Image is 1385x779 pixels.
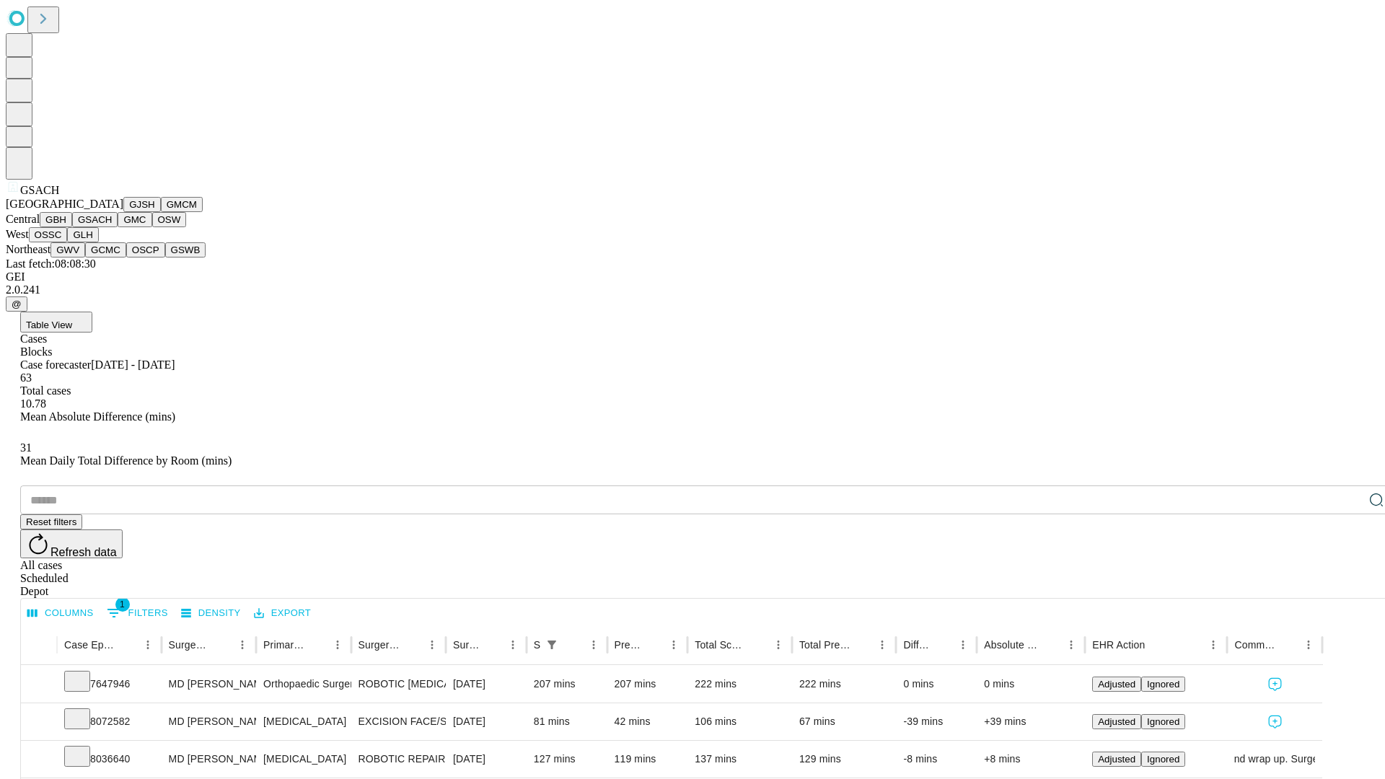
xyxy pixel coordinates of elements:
[984,703,1078,740] div: +39 mins
[6,213,40,225] span: Central
[1041,635,1061,655] button: Sort
[6,243,50,255] span: Northeast
[453,703,519,740] div: [DATE]
[20,441,32,454] span: 31
[615,703,681,740] div: 42 mins
[26,320,72,330] span: Table View
[1092,714,1141,729] button: Adjusted
[138,635,158,655] button: Menu
[20,184,59,196] span: GSACH
[12,299,22,309] span: @
[1092,639,1145,651] div: EHR Action
[768,635,788,655] button: Menu
[359,741,439,778] div: ROBOTIC REPAIR INITIAL [MEDICAL_DATA] REDUCIBLE AGE [DEMOGRAPHIC_DATA] OR MORE
[91,358,175,371] span: [DATE] - [DATE]
[1146,635,1166,655] button: Sort
[359,639,400,651] div: Surgery Name
[872,635,892,655] button: Menu
[903,639,931,651] div: Difference
[953,635,973,655] button: Menu
[1141,752,1185,767] button: Ignored
[20,371,32,384] span: 63
[984,666,1078,703] div: 0 mins
[984,741,1078,778] div: +8 mins
[67,227,98,242] button: GLH
[563,635,584,655] button: Sort
[20,410,175,423] span: Mean Absolute Difference (mins)
[483,635,503,655] button: Sort
[1234,741,1314,778] div: changed pt. prep and wrap up. Surgeon requested 90 mins
[799,666,889,703] div: 222 mins
[359,703,439,740] div: EXCISION FACE/SCALP DEEP TUMOR, 2 CM OR MORE
[799,703,889,740] div: 67 mins
[50,546,117,558] span: Refresh data
[152,212,187,227] button: OSW
[933,635,953,655] button: Sort
[422,635,442,655] button: Menu
[1298,635,1319,655] button: Menu
[20,384,71,397] span: Total cases
[534,639,540,651] div: Scheduled In Room Duration
[1278,635,1298,655] button: Sort
[695,703,785,740] div: 106 mins
[20,397,46,410] span: 10.78
[1061,635,1081,655] button: Menu
[165,242,206,258] button: GSWB
[64,703,154,740] div: 8072582
[169,741,249,778] div: MD [PERSON_NAME] Md
[307,635,327,655] button: Sort
[118,212,151,227] button: GMC
[584,635,604,655] button: Menu
[6,258,96,270] span: Last fetch: 08:08:30
[1098,716,1135,727] span: Adjusted
[1141,677,1185,692] button: Ignored
[402,635,422,655] button: Sort
[643,635,664,655] button: Sort
[903,703,969,740] div: -39 mins
[103,602,172,625] button: Show filters
[542,635,562,655] div: 1 active filter
[799,741,889,778] div: 129 mins
[6,283,1379,296] div: 2.0.241
[984,639,1039,651] div: Absolute Difference
[695,741,785,778] div: 137 mins
[1141,714,1185,729] button: Ignored
[177,602,245,625] button: Density
[263,703,343,740] div: [MEDICAL_DATA]
[24,602,97,625] button: Select columns
[359,666,439,703] div: ROBOTIC [MEDICAL_DATA] KNEE TOTAL
[28,747,50,773] button: Expand
[799,639,851,651] div: Total Predicted Duration
[169,639,211,651] div: Surgeon Name
[28,672,50,697] button: Expand
[126,242,165,258] button: OSCP
[1147,716,1179,727] span: Ignored
[615,666,681,703] div: 207 mins
[28,710,50,735] button: Expand
[161,197,203,212] button: GMCM
[453,639,481,651] div: Surgery Date
[534,703,600,740] div: 81 mins
[664,635,684,655] button: Menu
[20,312,92,333] button: Table View
[169,666,249,703] div: MD [PERSON_NAME]
[20,514,82,529] button: Reset filters
[26,516,76,527] span: Reset filters
[263,639,305,651] div: Primary Service
[903,741,969,778] div: -8 mins
[212,635,232,655] button: Sort
[85,242,126,258] button: GCMC
[852,635,872,655] button: Sort
[6,198,123,210] span: [GEOGRAPHIC_DATA]
[20,454,232,467] span: Mean Daily Total Difference by Room (mins)
[748,635,768,655] button: Sort
[903,666,969,703] div: 0 mins
[503,635,523,655] button: Menu
[695,639,747,651] div: Total Scheduled Duration
[250,602,315,625] button: Export
[453,666,519,703] div: [DATE]
[50,242,85,258] button: GWV
[6,228,29,240] span: West
[20,358,91,371] span: Case forecaster
[6,270,1379,283] div: GEI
